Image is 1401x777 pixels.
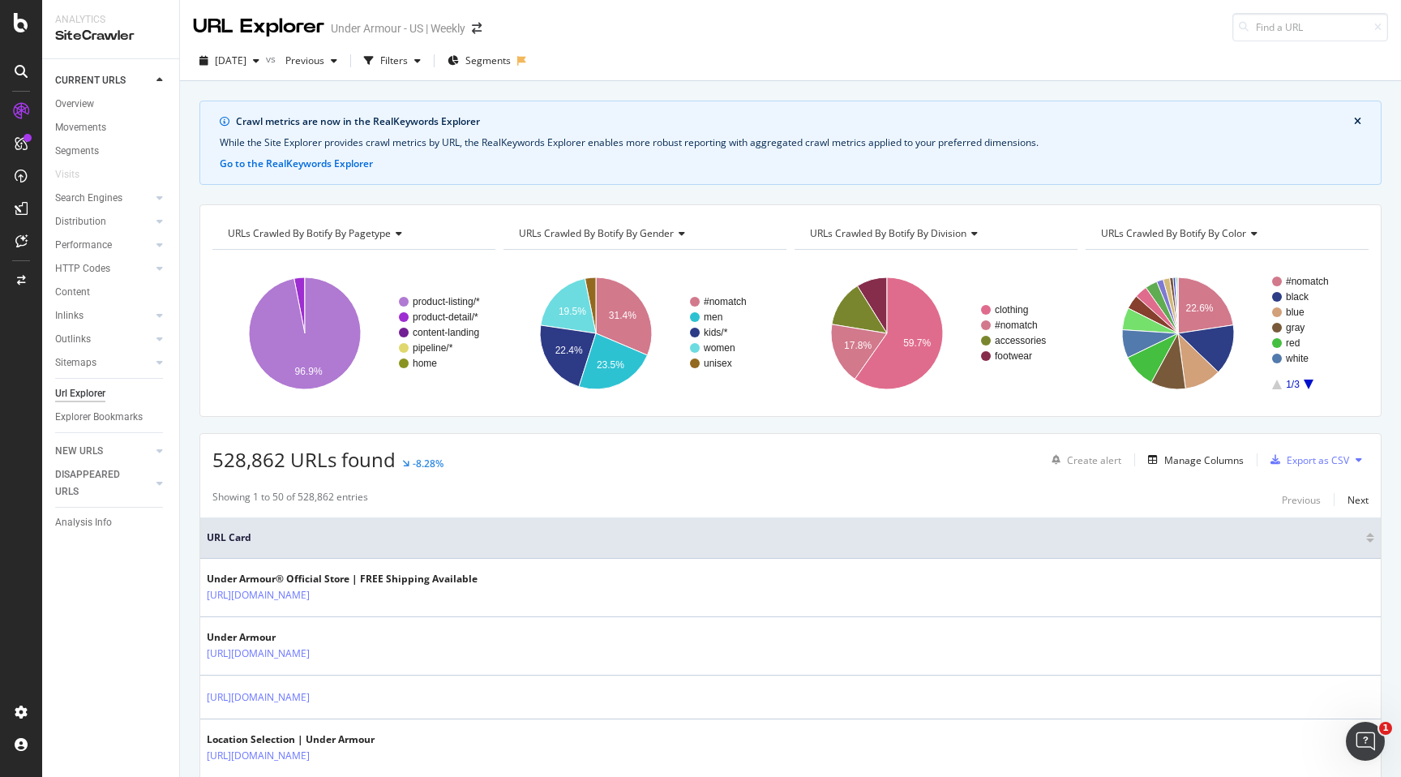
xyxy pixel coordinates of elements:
div: Movements [55,119,106,136]
button: Filters [358,48,427,74]
span: URLs Crawled By Botify By pagetype [228,226,391,240]
a: Distribution [55,213,152,230]
a: [URL][DOMAIN_NAME] [207,748,310,764]
a: Search Engines [55,190,152,207]
div: URL Explorer [193,13,324,41]
text: blue [1286,307,1305,318]
button: Previous [279,48,344,74]
div: Url Explorer [55,385,105,402]
div: Create alert [1067,453,1121,467]
text: home [413,358,437,369]
text: 23.5% [597,359,624,371]
a: Url Explorer [55,385,168,402]
div: Analytics [55,13,166,27]
h4: URLs Crawled By Botify By color [1098,221,1354,247]
text: kids/* [704,327,728,338]
div: Inlinks [55,307,84,324]
a: Inlinks [55,307,152,324]
span: URLs Crawled By Botify By division [810,226,966,240]
span: vs [266,52,279,66]
input: Find a URL [1232,13,1388,41]
iframe: Intercom live chat [1346,722,1385,761]
a: [URL][DOMAIN_NAME] [207,689,310,706]
a: CURRENT URLS [55,72,152,89]
text: 22.6% [1186,303,1214,314]
button: Segments [441,48,517,74]
text: #nomatch [995,320,1038,331]
div: Outlinks [55,331,91,348]
div: DISAPPEARED URLS [55,466,137,500]
a: Analysis Info [55,514,168,531]
div: Distribution [55,213,106,230]
text: #nomatch [1286,276,1329,287]
text: clothing [995,304,1028,316]
div: Performance [55,237,112,254]
div: A chart. [795,263,1078,404]
text: 19.5% [559,306,586,317]
span: 1 [1379,722,1392,735]
div: -8.28% [413,457,443,470]
h4: URLs Crawled By Botify By pagetype [225,221,481,247]
svg: A chart. [503,263,786,404]
a: Visits [55,166,96,183]
text: gray [1286,322,1305,333]
div: Content [55,284,90,301]
a: Sitemaps [55,354,152,371]
a: Movements [55,119,168,136]
div: Under Armour [207,630,362,645]
button: Create alert [1045,447,1121,473]
div: Crawl metrics are now in the RealKeywords Explorer [236,114,1354,129]
button: close banner [1350,111,1365,132]
a: Overview [55,96,168,113]
a: HTTP Codes [55,260,152,277]
text: men [704,311,722,323]
div: Search Engines [55,190,122,207]
button: Go to the RealKeywords Explorer [220,157,373,171]
button: Export as CSV [1264,447,1349,473]
text: 1/3 [1286,379,1300,390]
text: red [1286,337,1300,349]
div: info banner [199,101,1382,185]
div: Explorer Bookmarks [55,409,143,426]
text: white [1285,353,1309,364]
a: Performance [55,237,152,254]
svg: A chart. [212,263,495,404]
a: DISAPPEARED URLS [55,466,152,500]
div: Overview [55,96,94,113]
h4: URLs Crawled By Botify By division [807,221,1063,247]
span: Previous [279,54,324,67]
text: #nomatch [704,296,747,307]
div: Location Selection | Under Armour [207,732,375,747]
text: unisex [704,358,732,369]
text: 17.8% [844,340,872,351]
div: Previous [1282,493,1321,507]
text: accessories [995,335,1046,346]
div: Sitemaps [55,354,96,371]
div: Under Armour® Official Store | FREE Shipping Available [207,572,478,586]
span: 528,862 URLs found [212,446,396,473]
span: URLs Crawled By Botify By color [1101,226,1246,240]
div: CURRENT URLS [55,72,126,89]
text: 96.9% [295,366,323,377]
a: [URL][DOMAIN_NAME] [207,646,310,662]
div: Manage Columns [1164,453,1244,467]
div: While the Site Explorer provides crawl metrics by URL, the RealKeywords Explorer enables more rob... [220,135,1361,150]
text: content-landing [413,327,479,338]
div: Showing 1 to 50 of 528,862 entries [212,490,368,509]
div: Segments [55,143,99,160]
svg: A chart. [1086,263,1369,404]
div: Filters [380,54,408,67]
span: URL Card [207,530,1362,545]
div: arrow-right-arrow-left [472,23,482,34]
div: Visits [55,166,79,183]
a: NEW URLS [55,443,152,460]
div: Analysis Info [55,514,112,531]
button: [DATE] [193,48,266,74]
a: Content [55,284,168,301]
button: Manage Columns [1142,450,1244,470]
text: product-detail/* [413,311,478,323]
div: SiteCrawler [55,27,166,45]
h4: URLs Crawled By Botify By gender [516,221,772,247]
